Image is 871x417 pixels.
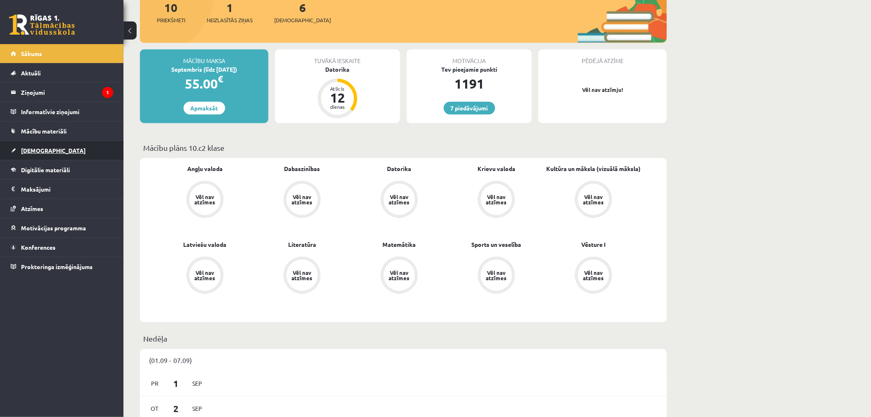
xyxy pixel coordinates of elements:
[547,164,641,173] a: Kultūra un māksla (vizuālā māksla)
[156,257,254,295] a: Vēl nav atzīmes
[284,164,320,173] a: Dabaszinības
[538,49,667,65] div: Pēdējā atzīme
[189,377,206,390] span: Sep
[444,102,495,115] a: 7 piedāvājumi
[21,102,113,121] legend: Informatīvie ziņojumi
[387,164,412,173] a: Datorika
[193,194,217,205] div: Vēl nav atzīmes
[254,181,351,220] a: Vēl nav atzīmes
[11,218,113,237] a: Motivācijas programma
[448,181,545,220] a: Vēl nav atzīmes
[351,181,448,220] a: Vēl nav atzīmes
[143,333,664,344] p: Nedēļa
[351,257,448,295] a: Vēl nav atzīmes
[325,104,350,109] div: dienas
[407,49,532,65] div: Motivācija
[407,74,532,94] div: 1191
[207,16,253,24] span: Neizlasītās ziņas
[140,349,667,371] div: (01.09 - 07.09)
[11,83,113,102] a: Ziņojumi1
[9,14,75,35] a: Rīgas 1. Tālmācības vidusskola
[11,180,113,199] a: Maksājumi
[291,270,314,281] div: Vēl nav atzīmes
[325,91,350,104] div: 12
[21,224,86,232] span: Motivācijas programma
[140,49,268,65] div: Mācību maksa
[157,16,185,24] span: Priekšmeti
[407,65,532,74] div: Tev pieejamie punkti
[448,257,545,295] a: Vēl nav atzīmes
[11,199,113,218] a: Atzīmes
[291,194,314,205] div: Vēl nav atzīmes
[184,240,227,249] a: Latviešu valoda
[477,164,515,173] a: Krievu valoda
[218,73,224,85] span: €
[288,240,316,249] a: Literatūra
[388,270,411,281] div: Vēl nav atzīmes
[187,164,223,173] a: Angļu valoda
[21,127,67,135] span: Mācību materiāli
[582,194,605,205] div: Vēl nav atzīmes
[11,238,113,257] a: Konferences
[11,122,113,141] a: Mācību materiāli
[189,402,206,415] span: Sep
[146,377,163,390] span: Pr
[102,87,113,98] i: 1
[146,402,163,415] span: Ot
[254,257,351,295] a: Vēl nav atzīmes
[163,377,189,390] span: 1
[275,65,400,74] div: Datorika
[11,44,113,63] a: Sākums
[11,257,113,276] a: Proktoringa izmēģinājums
[582,270,605,281] div: Vēl nav atzīmes
[21,244,56,251] span: Konferences
[21,180,113,199] legend: Maksājumi
[11,160,113,179] a: Digitālie materiāli
[11,102,113,121] a: Informatīvie ziņojumi
[485,270,508,281] div: Vēl nav atzīmes
[275,65,400,119] a: Datorika Atlicis 12 dienas
[383,240,416,249] a: Matemātika
[156,181,254,220] a: Vēl nav atzīmes
[163,402,189,415] span: 2
[325,86,350,91] div: Atlicis
[472,240,522,249] a: Sports un veselība
[582,240,606,249] a: Vēsture I
[11,63,113,82] a: Aktuāli
[11,141,113,160] a: [DEMOGRAPHIC_DATA]
[21,147,86,154] span: [DEMOGRAPHIC_DATA]
[275,49,400,65] div: Tuvākā ieskaite
[21,263,93,270] span: Proktoringa izmēģinājums
[193,270,217,281] div: Vēl nav atzīmes
[274,16,331,24] span: [DEMOGRAPHIC_DATA]
[140,74,268,94] div: 55.00
[543,86,663,94] p: Vēl nav atzīmju!
[485,194,508,205] div: Vēl nav atzīmes
[140,65,268,74] div: Septembris (līdz [DATE])
[184,102,225,115] a: Apmaksāt
[21,166,70,173] span: Digitālie materiāli
[388,194,411,205] div: Vēl nav atzīmes
[545,257,642,295] a: Vēl nav atzīmes
[21,69,41,77] span: Aktuāli
[545,181,642,220] a: Vēl nav atzīmes
[21,83,113,102] legend: Ziņojumi
[21,50,42,57] span: Sākums
[21,205,43,212] span: Atzīmes
[143,142,664,153] p: Mācību plāns 10.c2 klase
